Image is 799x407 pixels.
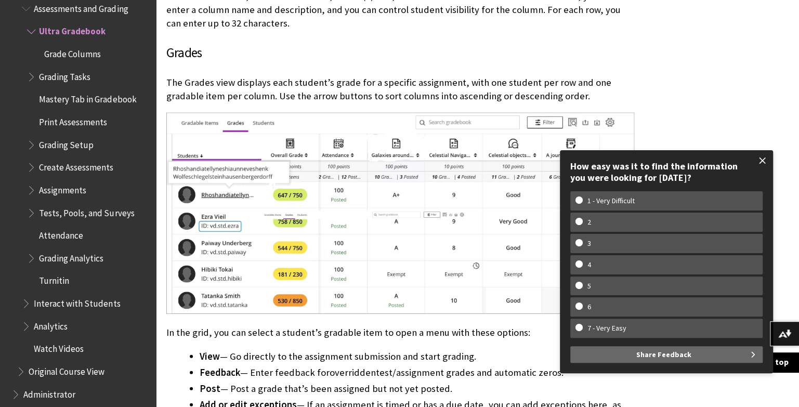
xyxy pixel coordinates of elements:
w-span: 2 [575,218,603,227]
w-span: 4 [575,260,603,269]
span: Mastery Tab in Gradebook [39,91,136,105]
span: Post [200,383,220,395]
span: View [200,350,220,362]
div: How easy was it to find the information you were looking for [DATE]? [570,161,763,183]
span: Assignments [39,181,86,195]
span: Grade Columns [44,45,101,59]
p: The Grades view displays each student’s grade for a specific assignment, with one student per row... [166,76,635,103]
span: Watch Videos [34,340,84,355]
span: Create Assessments [39,159,113,173]
span: Tests, Pools, and Surveys [39,204,134,218]
w-span: 1 - Very Difficult [575,196,647,205]
li: — Post a grade that’s been assigned but not yet posted. [200,382,635,396]
li: — Go directly to the assignment submission and start grading. [200,349,635,364]
span: Interact with Students [34,295,120,309]
span: assignment grades and automatic zeros. [396,366,564,378]
w-span: 7 - Very Easy [575,324,638,333]
span: Grading Tasks [39,68,90,82]
li: — Enter feedback for [200,365,635,380]
span: overridden [330,366,376,378]
span: test/ [376,366,396,378]
span: Grading Analytics [39,250,103,264]
span: Print Assessments [39,113,107,127]
span: Original Course View [29,363,104,377]
span: Administrator [23,386,75,400]
span: Analytics [34,318,68,332]
h3: Grades [166,43,635,63]
p: In the grid, you can select a student’s gradable item to open a menu with these options: [166,326,635,339]
img: Gradebook grades view [166,113,634,314]
w-span: 3 [575,239,603,248]
span: Turnitin [39,272,69,286]
w-span: 6 [575,303,603,311]
span: Feedback [200,366,240,378]
span: Attendance [39,227,83,241]
button: Share Feedback [570,346,763,363]
span: Grading Setup [39,136,94,150]
span: Share Feedback [636,346,691,363]
span: Ultra Gradebook [39,23,106,37]
w-span: 5 [575,282,603,291]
